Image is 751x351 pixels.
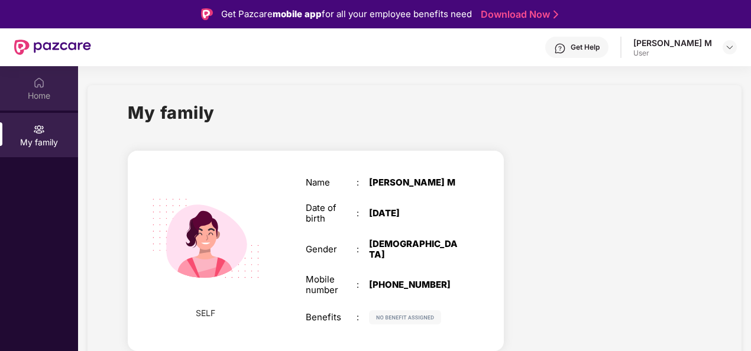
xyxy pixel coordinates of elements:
[554,43,566,54] img: svg+xml;base64,PHN2ZyBpZD0iSGVscC0zMngzMiIgeG1sbnM9Imh0dHA6Ly93d3cudzMub3JnLzIwMDAvc3ZnIiB3aWR0aD...
[273,8,322,19] strong: mobile app
[221,7,472,21] div: Get Pazcare for all your employee benefits need
[369,208,458,219] div: [DATE]
[725,43,734,52] img: svg+xml;base64,PHN2ZyBpZD0iRHJvcGRvd24tMzJ4MzIiIHhtbG5zPSJodHRwOi8vd3d3LnczLm9yZy8yMDAwL3N2ZyIgd2...
[306,312,357,323] div: Benefits
[357,177,369,188] div: :
[306,177,357,188] div: Name
[481,8,555,21] a: Download Now
[138,170,274,307] img: svg+xml;base64,PHN2ZyB4bWxucz0iaHR0cDovL3d3dy53My5vcmcvMjAwMC9zdmciIHdpZHRoPSIyMjQiIGhlaWdodD0iMT...
[369,310,441,324] img: svg+xml;base64,PHN2ZyB4bWxucz0iaHR0cDovL3d3dy53My5vcmcvMjAwMC9zdmciIHdpZHRoPSIxMjIiIGhlaWdodD0iMj...
[633,48,712,58] div: User
[128,99,215,126] h1: My family
[553,8,558,21] img: Stroke
[14,40,91,55] img: New Pazcare Logo
[357,208,369,219] div: :
[201,8,213,20] img: Logo
[357,312,369,323] div: :
[369,239,458,260] div: [DEMOGRAPHIC_DATA]
[33,77,45,89] img: svg+xml;base64,PHN2ZyBpZD0iSG9tZSIgeG1sbnM9Imh0dHA6Ly93d3cudzMub3JnLzIwMDAvc3ZnIiB3aWR0aD0iMjAiIG...
[306,244,357,255] div: Gender
[33,123,45,135] img: svg+xml;base64,PHN2ZyB3aWR0aD0iMjAiIGhlaWdodD0iMjAiIHZpZXdCb3g9IjAgMCAyMCAyMCIgZmlsbD0ibm9uZSIgeG...
[306,203,357,224] div: Date of birth
[196,307,215,320] span: SELF
[369,279,458,290] div: [PHONE_NUMBER]
[357,279,369,290] div: :
[571,43,600,52] div: Get Help
[306,274,357,295] div: Mobile number
[633,37,712,48] div: [PERSON_NAME] M
[357,244,369,255] div: :
[369,177,458,188] div: [PERSON_NAME] M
